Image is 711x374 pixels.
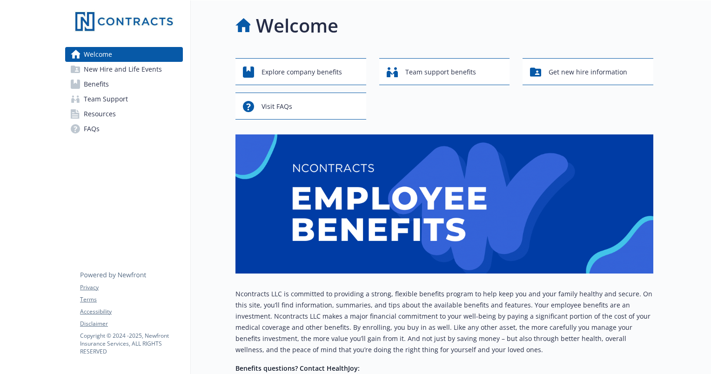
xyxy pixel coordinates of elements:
[235,93,366,120] button: Visit FAQs
[65,92,183,107] a: Team Support
[65,107,183,121] a: Resources
[80,320,182,328] a: Disclaimer
[523,58,653,85] button: Get new hire information
[80,295,182,304] a: Terms
[235,288,653,355] p: Ncontracts LLC is committed to providing a strong, flexible benefits program to help keep you and...
[84,121,100,136] span: FAQs
[65,121,183,136] a: FAQs
[65,77,183,92] a: Benefits
[235,58,366,85] button: Explore company benefits
[235,364,360,373] strong: Benefits questions? Contact HealthJoy:
[84,107,116,121] span: Resources
[80,332,182,355] p: Copyright © 2024 - 2025 , Newfront Insurance Services, ALL RIGHTS RESERVED
[256,12,338,40] h1: Welcome
[84,47,112,62] span: Welcome
[84,77,109,92] span: Benefits
[80,307,182,316] a: Accessibility
[235,134,653,274] img: overview page banner
[65,47,183,62] a: Welcome
[379,58,510,85] button: Team support benefits
[80,283,182,292] a: Privacy
[549,63,627,81] span: Get new hire information
[65,62,183,77] a: New Hire and Life Events
[262,63,342,81] span: Explore company benefits
[84,92,128,107] span: Team Support
[405,63,476,81] span: Team support benefits
[84,62,162,77] span: New Hire and Life Events
[262,98,292,115] span: Visit FAQs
